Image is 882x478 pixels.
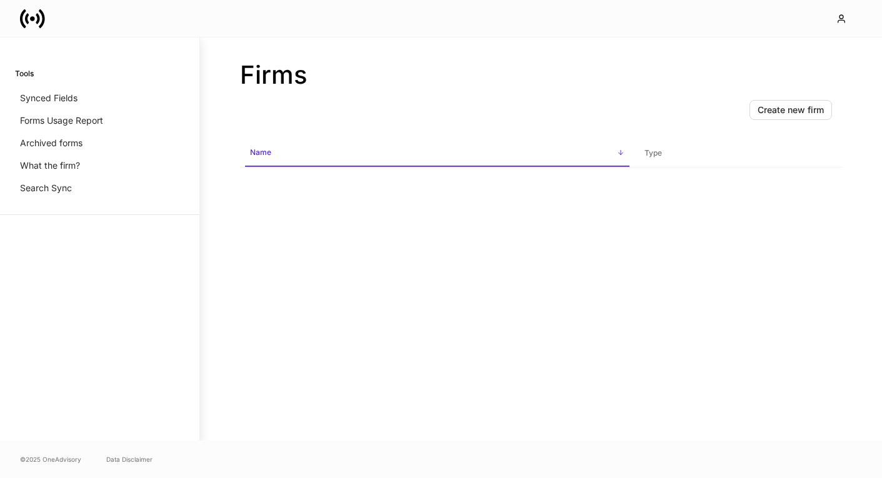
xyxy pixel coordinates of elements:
a: Synced Fields [15,87,184,109]
a: What the firm? [15,154,184,177]
button: Create new firm [749,100,832,120]
h6: Name [250,146,271,158]
p: Archived forms [20,137,83,149]
h6: Tools [15,67,34,79]
span: Name [245,140,629,167]
a: Archived forms [15,132,184,154]
p: Search Sync [20,182,72,194]
p: Synced Fields [20,92,78,104]
div: Create new firm [758,106,824,114]
p: Forms Usage Report [20,114,103,127]
h2: Firms [240,60,842,90]
a: Data Disclaimer [106,454,153,464]
a: Forms Usage Report [15,109,184,132]
span: Type [639,141,837,166]
a: Search Sync [15,177,184,199]
p: What the firm? [20,159,80,172]
h6: Type [644,147,662,159]
span: © 2025 OneAdvisory [20,454,81,464]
